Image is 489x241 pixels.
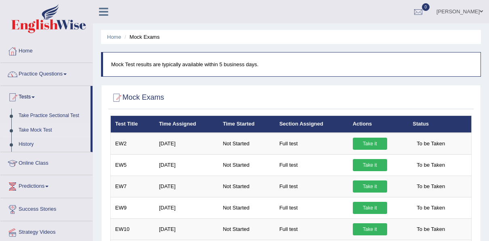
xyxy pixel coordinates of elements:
td: Full test [275,133,348,155]
a: Take it [353,159,387,171]
td: Full test [275,176,348,197]
a: Practice Questions [0,63,93,83]
a: Home [107,34,121,40]
td: [DATE] [154,218,218,240]
a: Take it [353,138,387,150]
a: Online Class [0,152,93,172]
td: EW9 [111,197,155,218]
span: To be Taken [413,180,449,193]
span: To be Taken [413,223,449,235]
td: Not Started [218,218,275,240]
td: [DATE] [154,176,218,197]
td: Not Started [218,197,275,218]
td: Not Started [218,154,275,176]
li: Mock Exams [122,33,160,41]
td: [DATE] [154,197,218,218]
a: Take it [353,202,387,214]
th: Section Assigned [275,116,348,133]
th: Status [408,116,471,133]
span: 0 [422,3,430,11]
h2: Mock Exams [110,92,164,104]
a: Take Mock Test [15,123,91,138]
a: Success Stories [0,198,93,218]
td: EW5 [111,154,155,176]
th: Time Started [218,116,275,133]
span: To be Taken [413,202,449,214]
td: EW2 [111,133,155,155]
a: History [15,137,91,152]
th: Test Title [111,116,155,133]
td: Full test [275,197,348,218]
td: EW7 [111,176,155,197]
a: Tests [0,86,91,106]
span: To be Taken [413,138,449,150]
th: Actions [348,116,409,133]
span: To be Taken [413,159,449,171]
td: Not Started [218,133,275,155]
a: Take Practice Sectional Test [15,109,91,123]
td: [DATE] [154,133,218,155]
th: Time Assigned [154,116,218,133]
a: Take it [353,180,387,193]
td: [DATE] [154,154,218,176]
p: Mock Test results are typically available within 5 business days. [111,61,472,68]
td: Full test [275,154,348,176]
td: Not Started [218,176,275,197]
a: Take it [353,223,387,235]
td: Full test [275,218,348,240]
a: Predictions [0,175,93,195]
a: Home [0,40,93,60]
td: EW10 [111,218,155,240]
